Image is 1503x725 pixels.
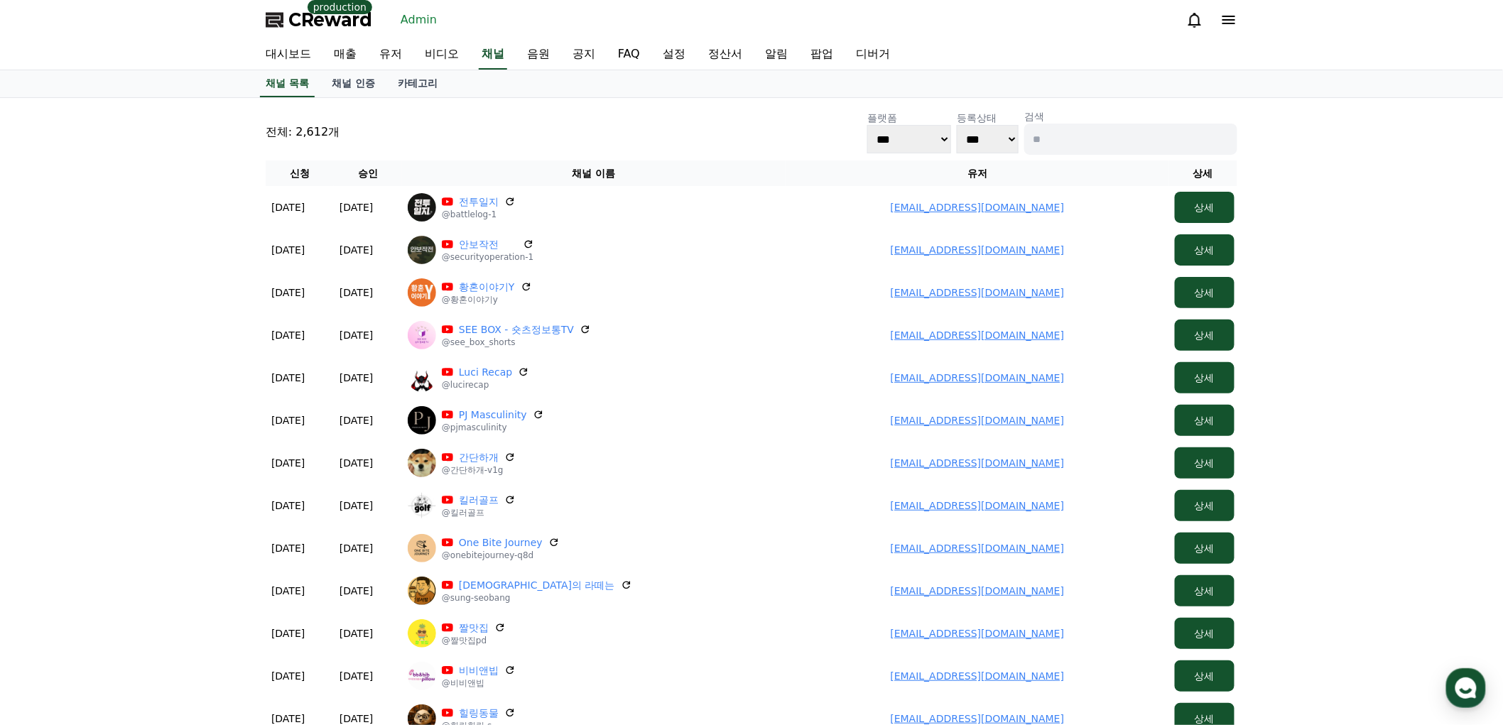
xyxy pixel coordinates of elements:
[408,662,436,690] img: 비비앤빕
[891,585,1065,596] a: [EMAIL_ADDRESS][DOMAIN_NAME]
[271,371,305,385] p: [DATE]
[442,294,532,305] p: @황혼이야기y
[891,415,1065,426] a: [EMAIL_ADDRESS][DOMAIN_NAME]
[1175,628,1235,639] a: 상세
[442,677,516,689] p: @비비앤빕
[340,541,373,555] p: [DATE]
[516,40,561,70] a: 음원
[183,450,273,486] a: 설정
[651,40,697,70] a: 설정
[408,236,436,264] img: 안보작전
[459,621,489,635] a: 짤맛집
[891,457,1065,469] a: [EMAIL_ADDRESS][DOMAIN_NAME]
[271,328,305,342] p: [DATE]
[1175,234,1235,266] button: 상세
[459,493,499,507] a: 킬러골프
[219,471,237,483] span: 설정
[442,209,516,220] p: @battlelog-1
[754,40,799,70] a: 알림
[408,449,436,477] img: 간단하개
[408,491,436,520] img: 킬러골프
[271,498,305,513] p: [DATE]
[442,464,516,476] p: @간단하개-v1g
[459,663,499,677] a: 비비앤빕
[386,70,449,97] a: 카테고리
[891,372,1065,383] a: [EMAIL_ADDRESS][DOMAIN_NAME]
[442,379,529,391] p: @lucirecap
[891,202,1065,213] a: [EMAIL_ADDRESS][DOMAIN_NAME]
[408,406,436,435] img: PJ Masculinity
[442,507,516,518] p: @킬러골프
[459,535,543,550] a: One Bite Journey
[1175,329,1235,341] a: 상세
[1175,500,1235,511] a: 상세
[442,592,632,604] p: @sung-seobang
[271,285,305,300] p: [DATE]
[957,111,1019,125] p: 등록상태
[340,498,373,513] p: [DATE]
[479,40,507,70] a: 채널
[1175,447,1235,479] button: 상세
[368,40,413,70] a: 유저
[94,450,183,486] a: 대화
[459,365,512,379] a: Luci Recap
[1175,192,1235,223] button: 상세
[459,195,499,209] a: 전투일지
[1175,244,1235,256] a: 상세
[459,408,527,422] a: PJ Masculinity
[271,413,305,427] p: [DATE]
[1024,109,1237,124] p: 검색
[130,472,147,484] span: 대화
[402,160,786,186] th: 채널 이름
[891,628,1065,639] a: [EMAIL_ADDRESS][DOMAIN_NAME]
[1175,372,1235,383] a: 상세
[340,413,373,427] p: [DATE]
[288,9,372,31] span: CReward
[395,9,443,31] a: Admin
[442,251,534,263] p: @securityoperation-1
[891,543,1065,554] a: [EMAIL_ADDRESS][DOMAIN_NAME]
[408,364,436,392] img: Luci Recap
[891,287,1065,298] a: [EMAIL_ADDRESS][DOMAIN_NAME]
[459,706,499,720] a: 힐링동물
[1175,490,1235,521] button: 상세
[1175,660,1235,692] button: 상세
[1175,320,1235,351] button: 상세
[442,337,591,348] p: @see_box_shorts
[1175,202,1235,213] a: 상세
[891,244,1065,256] a: [EMAIL_ADDRESS][DOMAIN_NAME]
[459,322,574,337] a: SEE BOX - 숏츠정보통TV
[1175,543,1235,554] a: 상세
[340,328,373,342] p: [DATE]
[266,124,340,141] p: 전체: 2,612개
[340,669,373,683] p: [DATE]
[254,40,322,70] a: 대시보드
[1175,405,1235,436] button: 상세
[1175,533,1235,564] button: 상세
[442,550,560,561] p: @onebitejourney-q8d
[561,40,607,70] a: 공지
[340,285,373,300] p: [DATE]
[340,371,373,385] p: [DATE]
[845,40,901,70] a: 디버거
[442,635,506,646] p: @짤맛집pd
[442,422,544,433] p: @pjmasculinity
[271,456,305,470] p: [DATE]
[891,500,1065,511] a: [EMAIL_ADDRESS][DOMAIN_NAME]
[891,713,1065,724] a: [EMAIL_ADDRESS][DOMAIN_NAME]
[786,160,1169,186] th: 유저
[340,456,373,470] p: [DATE]
[271,584,305,598] p: [DATE]
[334,160,402,186] th: 승인
[1175,277,1235,308] button: 상세
[260,70,315,97] a: 채널 목록
[1175,713,1235,724] a: 상세
[45,471,53,483] span: 홈
[697,40,754,70] a: 정산서
[867,111,951,125] p: 플랫폼
[1175,670,1235,682] a: 상세
[459,280,515,294] a: 황혼이야기Y
[340,200,373,214] p: [DATE]
[408,193,436,222] img: 전투일지
[320,70,386,97] a: 채널 인증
